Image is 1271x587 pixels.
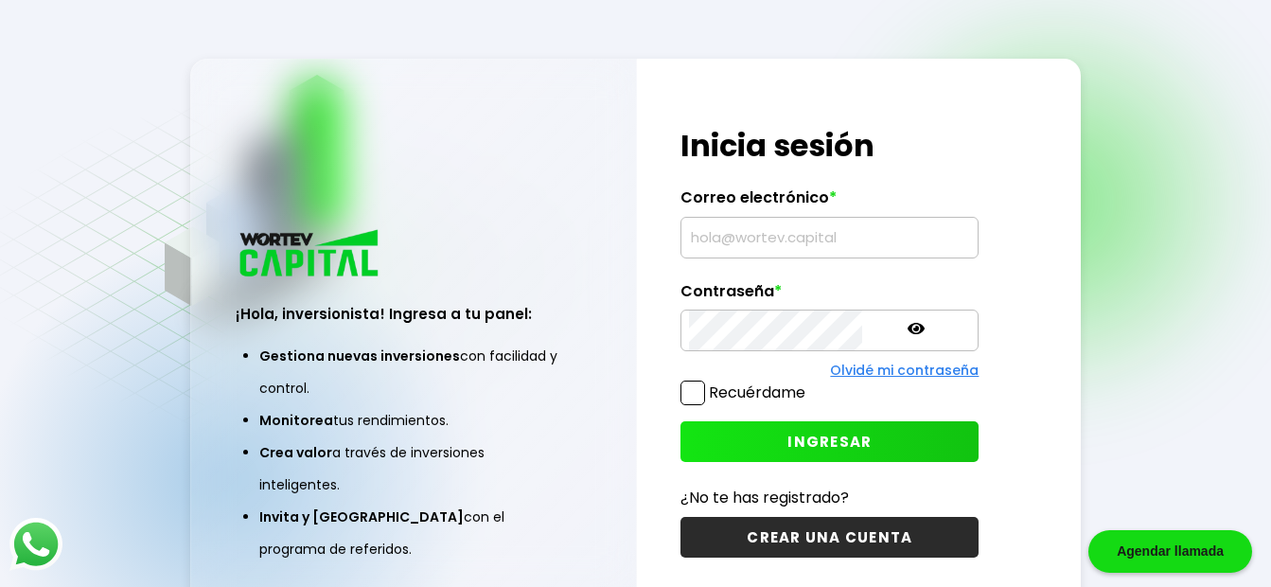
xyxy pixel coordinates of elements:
[259,340,567,404] li: con facilidad y control.
[680,421,979,462] button: INGRESAR
[259,404,567,436] li: tus rendimientos.
[236,303,591,325] h3: ¡Hola, inversionista! Ingresa a tu panel:
[709,382,805,403] label: Recuérdame
[259,501,567,565] li: con el programa de referidos.
[9,518,62,571] img: logos_whatsapp-icon.242b2217.svg
[680,282,979,311] label: Contraseña
[680,188,979,217] label: Correo electrónico
[259,347,460,365] span: Gestiona nuevas inversiones
[689,218,970,258] input: hola@wortev.capital
[680,486,979,509] p: ¿No te has registrado?
[680,517,979,558] button: CREAR UNA CUENTA
[259,443,332,462] span: Crea valor
[259,436,567,501] li: a través de inversiones inteligentes.
[1088,530,1252,573] div: Agendar llamada
[259,507,464,526] span: Invita y [GEOGRAPHIC_DATA]
[830,361,979,380] a: Olvidé mi contraseña
[680,486,979,558] a: ¿No te has registrado?CREAR UNA CUENTA
[236,227,385,283] img: logo_wortev_capital
[259,411,333,430] span: Monitorea
[787,432,872,452] span: INGRESAR
[680,123,979,169] h1: Inicia sesión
